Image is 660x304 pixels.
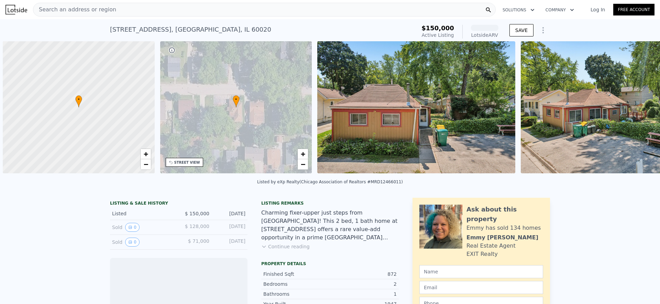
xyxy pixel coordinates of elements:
div: STREET VIEW [174,160,200,165]
a: Zoom out [298,159,308,170]
div: Sold [112,223,173,232]
input: Email [419,281,543,294]
img: Lotside [5,5,27,14]
div: Listing remarks [261,200,399,206]
span: $ 150,000 [185,211,209,216]
div: EXIT Realty [466,250,498,258]
button: Solutions [497,4,540,16]
span: + [301,150,305,158]
span: − [143,160,148,169]
button: SAVE [509,24,533,36]
button: View historical data [125,238,140,247]
div: [DATE] [215,223,245,232]
span: Search an address or region [33,6,116,14]
div: • [233,95,240,107]
button: Company [540,4,580,16]
div: Property details [261,261,399,267]
span: $150,000 [421,24,454,32]
a: Zoom in [298,149,308,159]
a: Zoom out [141,159,151,170]
div: 872 [330,271,397,278]
button: View historical data [125,223,140,232]
div: Emmy has sold 134 homes [466,224,541,232]
div: Ask about this property [466,205,543,224]
button: Continue reading [261,243,310,250]
span: • [75,96,82,102]
div: Finished Sqft [263,271,330,278]
div: Listed by eXp Realty (Chicago Association of Realtors #MRD12466011) [257,180,403,184]
span: Active Listing [422,32,454,38]
div: [STREET_ADDRESS] , [GEOGRAPHIC_DATA] , IL 60020 [110,25,271,34]
div: Emmy [PERSON_NAME] [466,234,538,242]
div: 1 [330,291,397,297]
div: Listed [112,210,173,217]
div: [DATE] [215,210,245,217]
div: Lotside ARV [471,32,498,39]
a: Free Account [613,4,654,15]
span: • [233,96,240,102]
div: Sold [112,238,173,247]
input: Name [419,265,543,278]
a: Zoom in [141,149,151,159]
span: $ 71,000 [188,238,209,244]
span: − [301,160,305,169]
span: + [143,150,148,158]
img: Sale: 167709036 Parcel: 29604284 [317,41,515,173]
div: [DATE] [215,238,245,247]
div: Bedrooms [263,281,330,287]
div: 2 [330,281,397,287]
a: Log In [582,6,613,13]
span: $ 128,000 [185,224,209,229]
div: Charming fixer-upper just steps from [GEOGRAPHIC_DATA]! This 2 bed, 1 bath home at [STREET_ADDRES... [261,209,399,242]
div: Real Estate Agent [466,242,516,250]
button: Show Options [536,23,550,37]
div: Bathrooms [263,291,330,297]
div: • [75,95,82,107]
div: LISTING & SALE HISTORY [110,200,247,207]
